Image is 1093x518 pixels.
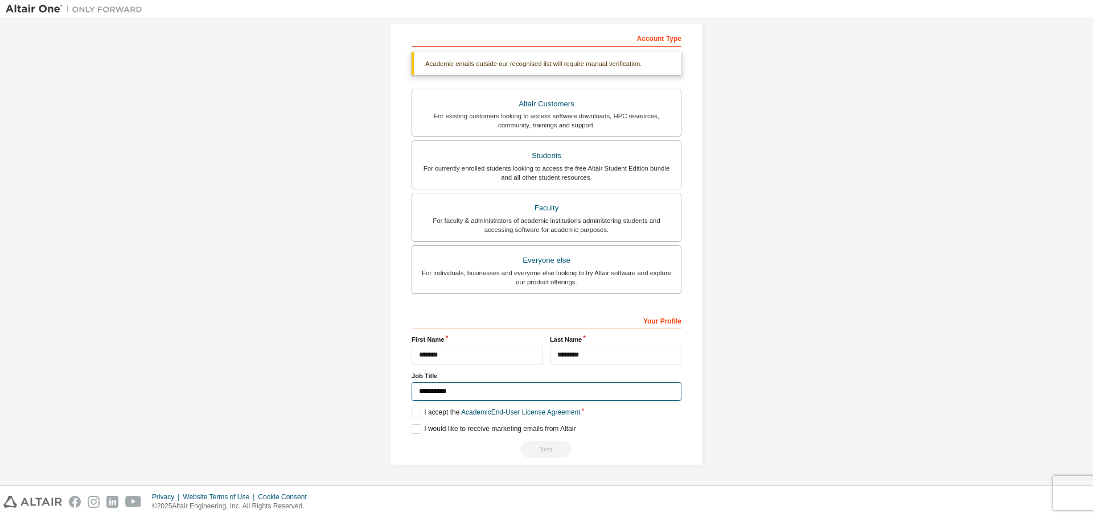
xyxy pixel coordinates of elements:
[258,492,313,502] div: Cookie Consent
[152,492,183,502] div: Privacy
[461,408,580,416] a: Academic End-User License Agreement
[3,496,62,508] img: altair_logo.svg
[550,335,681,344] label: Last Name
[412,28,681,47] div: Account Type
[412,424,576,434] label: I would like to receive marketing emails from Altair
[125,496,142,508] img: youtube.svg
[412,52,681,75] div: Academic emails outside our recognised list will require manual verification.
[419,111,674,130] div: For existing customers looking to access software downloads, HPC resources, community, trainings ...
[412,311,681,329] div: Your Profile
[412,408,580,417] label: I accept the
[106,496,118,508] img: linkedin.svg
[152,502,314,511] p: © 2025 Altair Engineering, Inc. All Rights Reserved.
[412,371,681,380] label: Job Title
[419,148,674,164] div: Students
[183,492,258,502] div: Website Terms of Use
[6,3,148,15] img: Altair One
[412,335,543,344] label: First Name
[412,441,681,458] div: Read and acccept EULA to continue
[419,96,674,112] div: Altair Customers
[419,216,674,234] div: For faculty & administrators of academic institutions administering students and accessing softwa...
[88,496,100,508] img: instagram.svg
[419,268,674,287] div: For individuals, businesses and everyone else looking to try Altair software and explore our prod...
[69,496,81,508] img: facebook.svg
[419,252,674,268] div: Everyone else
[419,164,674,182] div: For currently enrolled students looking to access the free Altair Student Edition bundle and all ...
[419,200,674,216] div: Faculty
